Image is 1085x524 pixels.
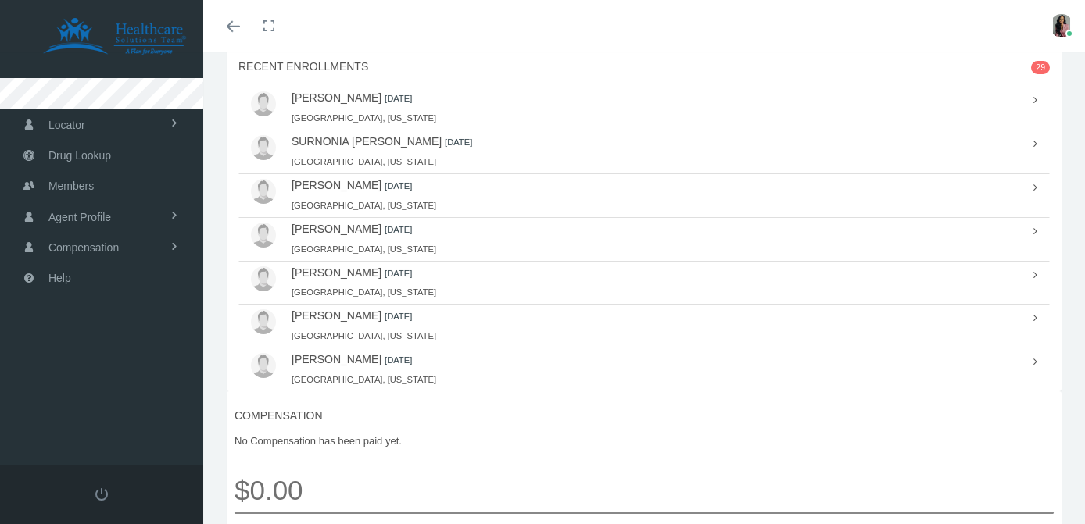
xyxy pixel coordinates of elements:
[292,135,442,148] a: SURNONIA [PERSON_NAME]
[1031,61,1050,74] span: 29
[385,312,412,321] small: [DATE]
[251,266,276,291] img: user-placeholder.jpg
[251,179,276,204] img: user-placeholder.jpg
[385,94,412,103] small: [DATE]
[48,171,94,201] span: Members
[385,355,412,365] small: [DATE]
[292,287,436,297] small: [GEOGRAPHIC_DATA], [US_STATE]
[445,137,472,147] small: [DATE]
[235,407,1054,424] span: COMPENSATION
[292,223,381,235] a: [PERSON_NAME]
[292,266,381,279] a: [PERSON_NAME]
[48,202,111,232] span: Agent Profile
[251,135,276,160] img: user-placeholder.jpg
[292,331,436,340] small: [GEOGRAPHIC_DATA], [US_STATE]
[235,457,1054,512] span: $0.00
[251,91,276,116] img: user-placeholder.jpg
[251,353,276,378] img: user-placeholder.jpg
[292,375,436,384] small: [GEOGRAPHIC_DATA], [US_STATE]
[48,110,85,140] span: Locator
[48,263,71,293] span: Help
[238,60,368,73] span: RECENT ENROLLMENTS
[251,309,276,334] img: user-placeholder.jpg
[385,181,412,191] small: [DATE]
[1050,14,1073,37] img: S_Profile_Picture_5006.jpg
[385,225,412,234] small: [DATE]
[292,113,436,123] small: [GEOGRAPHIC_DATA], [US_STATE]
[292,157,436,166] small: [GEOGRAPHIC_DATA], [US_STATE]
[48,233,119,262] span: Compensation
[292,91,381,104] a: [PERSON_NAME]
[292,201,436,210] small: [GEOGRAPHIC_DATA], [US_STATE]
[292,353,381,365] a: [PERSON_NAME]
[235,433,1054,449] span: No Compensation has been paid yet.
[20,17,208,56] img: HEALTHCARE SOLUTIONS TEAM, LLC
[292,244,436,254] small: [GEOGRAPHIC_DATA], [US_STATE]
[292,309,381,322] a: [PERSON_NAME]
[48,141,111,170] span: Drug Lookup
[251,223,276,248] img: user-placeholder.jpg
[385,269,412,278] small: [DATE]
[292,179,381,191] a: [PERSON_NAME]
